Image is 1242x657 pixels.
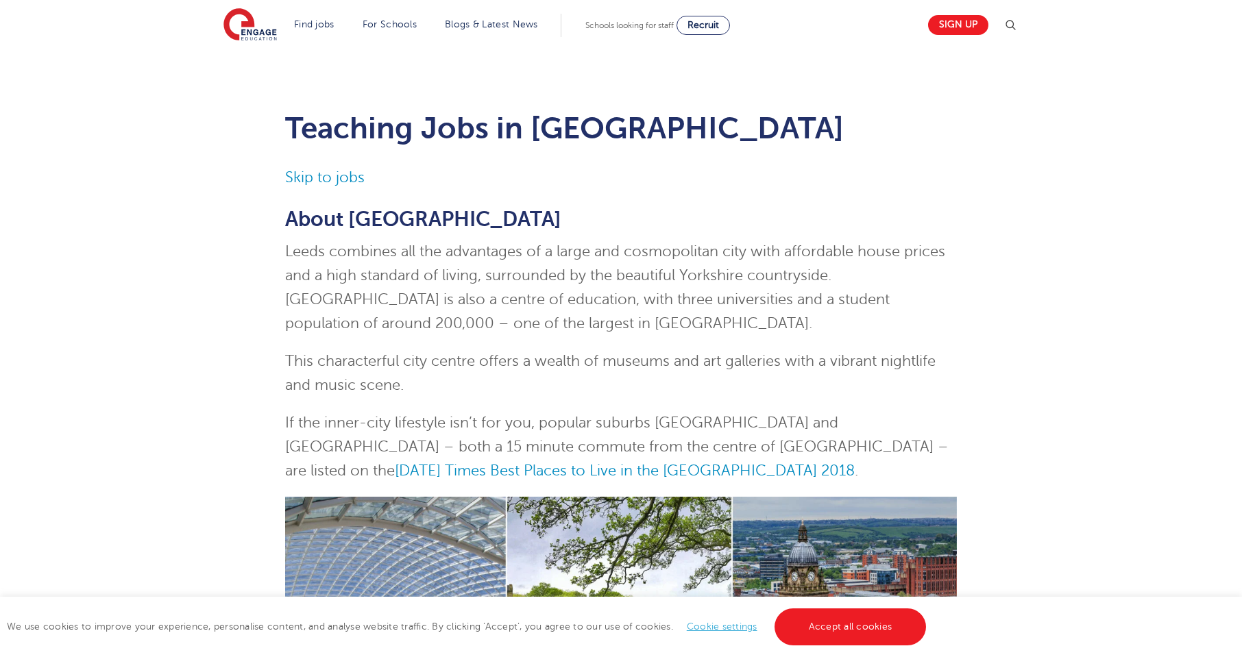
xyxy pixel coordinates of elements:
[928,15,988,35] a: Sign up
[7,621,929,632] span: We use cookies to improve your experience, personalise content, and analyse website traffic. By c...
[285,111,958,145] h1: Teaching Jobs in [GEOGRAPHIC_DATA]
[585,21,674,30] span: Schools looking for staff
[445,19,538,29] a: Blogs & Latest News
[285,414,949,479] span: If the inner-city lifestyle isn’t for you, popular suburbs [GEOGRAPHIC_DATA] and [GEOGRAPHIC_DATA...
[285,208,561,231] span: About [GEOGRAPHIC_DATA]
[285,169,365,186] a: Skip to jobs
[223,8,277,42] img: Engage Education
[687,621,757,632] a: Cookie settings
[677,16,730,35] a: Recruit
[775,608,927,645] a: Accept all cookies
[285,353,936,393] span: This characterful city centre offers a wealth of museums and art galleries with a vibrant nightli...
[687,20,719,30] span: Recruit
[294,19,334,29] a: Find jobs
[395,462,855,479] a: [DATE] Times Best Places to Live in the [GEOGRAPHIC_DATA] 2018
[855,462,858,479] span: .
[285,243,945,332] span: Leeds combines all the advantages of a large and cosmopolitan city with affordable house prices a...
[363,19,417,29] a: For Schools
